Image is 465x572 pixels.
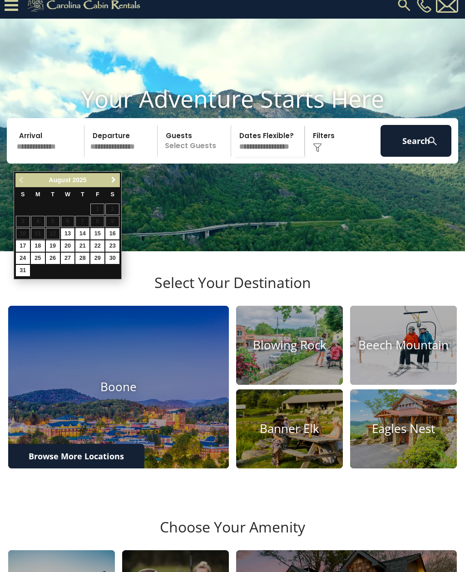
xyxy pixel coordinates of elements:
[75,228,89,239] a: 14
[75,253,89,264] a: 28
[236,422,343,436] h4: Banner Elk
[105,240,119,252] a: 23
[90,240,104,252] a: 22
[21,191,25,198] span: Sunday
[427,135,438,147] img: search-regular-white.png
[96,191,99,198] span: Friday
[105,253,119,264] a: 30
[350,422,457,436] h4: Eagles Nest
[16,253,30,264] a: 24
[72,176,86,184] span: 2025
[160,125,231,157] p: Select Guests
[16,265,30,276] a: 31
[46,240,60,252] a: 19
[65,191,70,198] span: Wednesday
[236,338,343,353] h4: Blowing Rock
[108,174,119,186] a: Next
[236,306,343,385] a: Blowing Rock
[381,125,451,157] button: Search
[350,306,457,385] a: Beech Mountain
[49,176,70,184] span: August
[31,253,45,264] a: 25
[35,191,40,198] span: Monday
[16,240,30,252] a: 17
[61,253,75,264] a: 27
[61,240,75,252] a: 20
[51,191,54,198] span: Tuesday
[7,85,458,113] h1: Your Adventure Starts Here
[46,253,60,264] a: 26
[111,191,114,198] span: Saturday
[8,380,229,394] h4: Boone
[350,389,457,468] a: Eagles Nest
[7,274,458,306] h3: Select Your Destination
[75,240,89,252] a: 21
[8,306,229,468] a: Boone
[7,518,458,550] h3: Choose Your Amenity
[110,176,117,184] span: Next
[90,253,104,264] a: 29
[81,191,84,198] span: Thursday
[350,338,457,353] h4: Beech Mountain
[90,228,104,239] a: 15
[313,143,322,152] img: filter--v1.png
[8,444,144,468] a: Browse More Locations
[61,228,75,239] a: 13
[31,240,45,252] a: 18
[236,389,343,468] a: Banner Elk
[105,228,119,239] a: 16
